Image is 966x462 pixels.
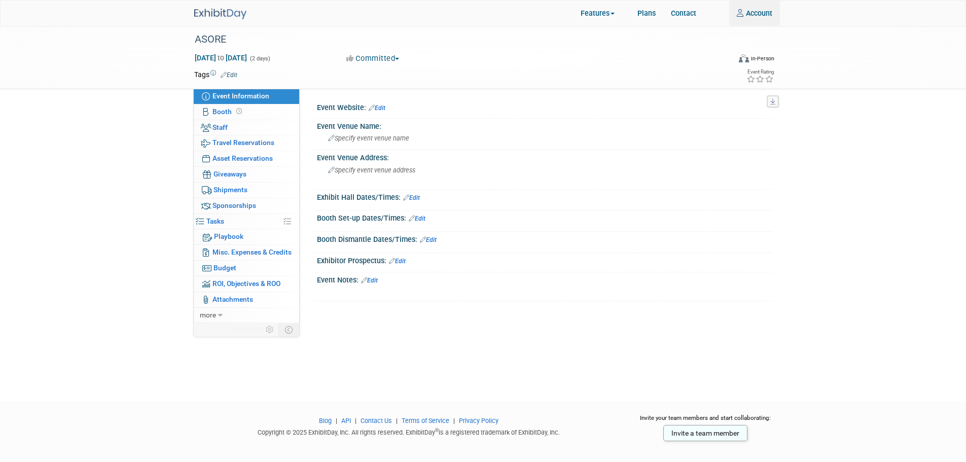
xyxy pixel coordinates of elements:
a: Edit [409,215,425,222]
div: Event Format [691,53,775,68]
img: ExhibitDay [194,9,246,19]
div: ASORE [191,30,725,49]
a: Booth [194,104,299,120]
div: In-Person [750,55,774,62]
a: ROI, Objectives & ROO [194,276,299,292]
a: Blog [319,417,332,424]
div: Event Notes: [317,272,772,286]
a: Edit [389,258,406,265]
a: Edit [221,72,237,79]
span: Attachments [212,295,253,303]
div: Exhibit Hall Dates/Times: [317,190,772,203]
a: Edit [403,194,420,201]
div: Event Rating [746,69,774,75]
span: more [200,311,216,319]
span: Giveaways [213,170,246,178]
span: Tasks [206,217,224,225]
a: Contact [663,1,704,26]
div: Event Venue Address: [317,150,772,163]
a: Account [729,1,780,26]
span: Playbook [214,232,243,240]
span: | [333,417,340,424]
a: Plans [630,1,663,26]
a: Misc. Expenses & Credits [194,245,299,260]
span: Booth [212,108,244,116]
span: Asset Reservations [212,154,273,162]
a: Giveaways [194,167,299,182]
div: Event Website: [317,100,772,113]
a: Shipments [194,183,299,198]
sup: ® [435,428,439,433]
a: Edit [420,236,437,243]
div: Event Venue Name: [317,119,772,131]
a: Edit [369,104,385,112]
a: Edit [361,277,378,284]
a: API [341,417,351,424]
span: | [451,417,457,424]
span: Travel Reservations [212,138,274,147]
img: Format-Inperson.png [739,54,749,62]
a: Playbook [194,229,299,244]
a: more [194,308,299,323]
td: Tags [194,69,237,80]
a: Travel Reservations [194,135,299,151]
span: Booth not reserved yet [234,108,244,115]
a: Tasks [194,214,299,229]
div: Booth Dismantle Dates/Times: [317,232,772,245]
button: Committed [343,53,403,64]
span: Event Information [212,92,269,100]
span: Specify event venue name [328,134,409,142]
a: Event Information [194,89,299,104]
a: Invite a team member [663,425,747,441]
a: Attachments [194,292,299,307]
span: Staff [212,123,228,131]
a: Asset Reservations [194,151,299,166]
div: Booth Set-up Dates/Times: [317,210,772,224]
span: ROI, Objectives & ROO [212,279,280,288]
span: (2 days) [249,55,270,62]
a: Privacy Policy [459,417,498,424]
td: Toggle Event Tabs [278,323,299,336]
span: | [352,417,359,424]
span: Sponsorships [212,201,256,209]
div: Copyright © 2025 ExhibitDay, Inc. All rights reserved. ExhibitDay is a registered trademark of Ex... [194,425,624,437]
td: Personalize Event Tab Strip [261,323,279,336]
a: Sponsorships [194,198,299,214]
span: Budget [213,264,236,272]
span: to [216,54,226,62]
a: Budget [194,261,299,276]
a: Staff [194,120,299,135]
div: Invite your team members and start collaborating: [639,414,772,429]
span: [DATE] [DATE] [194,53,247,62]
div: Exhibitor Prospectus: [317,253,772,266]
a: Terms of Service [402,417,449,424]
span: Specify event venue address [328,166,415,174]
span: Shipments [213,186,247,194]
a: Features [573,2,630,26]
span: Misc. Expenses & Credits [212,248,292,256]
a: Contact Us [361,417,392,424]
span: | [393,417,400,424]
